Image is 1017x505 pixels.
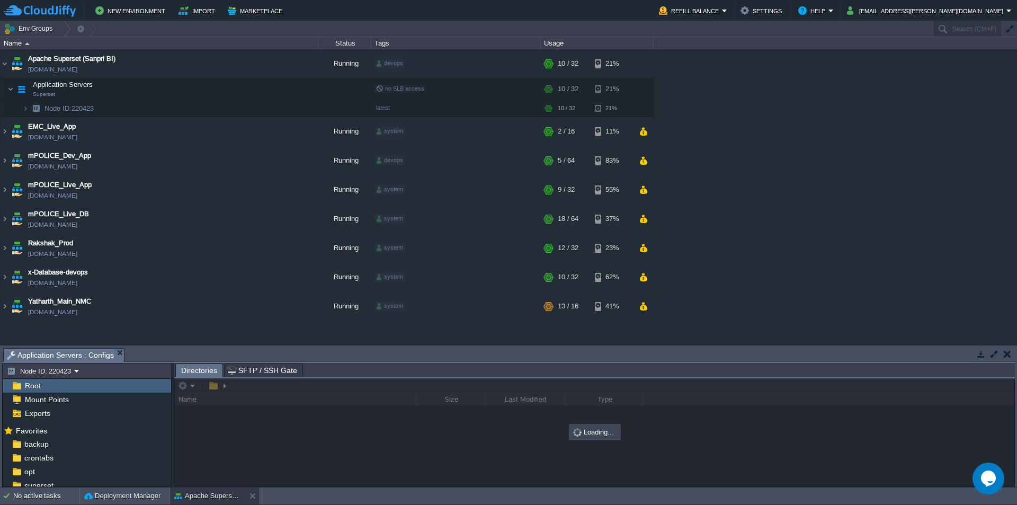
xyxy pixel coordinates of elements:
[372,37,540,49] div: Tags
[28,267,88,278] a: x-Database-devops
[558,100,575,117] div: 10 / 32
[595,49,629,78] div: 21%
[595,100,629,117] div: 21%
[179,4,218,17] button: Import
[558,175,575,204] div: 9 / 32
[1,292,9,321] img: AMDAwAAAACH5BAEAAAAALAAAAAABAAEAAAICRAEAOw==
[1,234,9,262] img: AMDAwAAAACH5BAEAAAAALAAAAAABAAEAAAICRAEAOw==
[318,175,371,204] div: Running
[22,467,37,476] a: opt
[10,117,24,146] img: AMDAwAAAACH5BAEAAAAALAAAAAABAAEAAAICRAEAOw==
[595,78,629,100] div: 21%
[4,4,76,17] img: CloudJiffy
[28,64,77,75] a: [DOMAIN_NAME]
[28,190,77,201] a: [DOMAIN_NAME]
[374,156,405,165] div: devops
[28,296,91,307] a: Yatharth_Main_NMC
[23,409,52,418] a: Exports
[28,278,77,288] span: [DOMAIN_NAME]
[595,234,629,262] div: 23%
[7,78,14,100] img: AMDAwAAAACH5BAEAAAAALAAAAAABAAEAAAICRAEAOw==
[847,4,1006,17] button: [EMAIL_ADDRESS][PERSON_NAME][DOMAIN_NAME]
[10,205,24,233] img: AMDAwAAAACH5BAEAAAAALAAAAAABAAEAAAICRAEAOw==
[32,80,94,89] span: Application Servers
[10,49,24,78] img: AMDAwAAAACH5BAEAAAAALAAAAAABAAEAAAICRAEAOw==
[558,49,578,78] div: 10 / 32
[558,263,578,291] div: 10 / 32
[22,453,55,463] a: crontabs
[374,214,405,224] div: system
[29,100,43,117] img: AMDAwAAAACH5BAEAAAAALAAAAAABAAEAAAICRAEAOw==
[374,243,405,253] div: system
[1,263,9,291] img: AMDAwAAAACH5BAEAAAAALAAAAAABAAEAAAICRAEAOw==
[28,249,77,259] a: [DOMAIN_NAME]
[23,381,42,391] span: Root
[228,364,297,377] span: SFTP / SSH Gate
[44,104,72,112] span: Node ID:
[376,85,424,92] span: no SLB access
[558,117,575,146] div: 2 / 16
[22,481,55,490] a: superset
[595,205,629,233] div: 37%
[1,205,9,233] img: AMDAwAAAACH5BAEAAAAALAAAAAABAAEAAAICRAEAOw==
[43,104,95,113] span: 220423
[318,263,371,291] div: Running
[22,100,29,117] img: AMDAwAAAACH5BAEAAAAALAAAAAABAAEAAAICRAEAOw==
[28,307,77,317] a: [DOMAIN_NAME]
[84,491,160,501] button: Deployment Manager
[318,292,371,321] div: Running
[28,121,76,132] a: EMC_Live_App
[558,146,575,175] div: 5 / 64
[1,49,9,78] img: AMDAwAAAACH5BAEAAAAALAAAAAABAAEAAAICRAEAOw==
[23,395,70,404] a: Mount Points
[374,127,405,136] div: system
[1,146,9,175] img: AMDAwAAAACH5BAEAAAAALAAAAAABAAEAAAICRAEAOw==
[595,117,629,146] div: 11%
[318,205,371,233] div: Running
[28,219,77,230] span: [DOMAIN_NAME]
[595,146,629,175] div: 83%
[595,292,629,321] div: 41%
[32,81,94,88] a: Application ServersSuperset
[318,234,371,262] div: Running
[558,205,578,233] div: 18 / 64
[28,238,73,249] a: Rakshak_Prod
[374,185,405,194] div: system
[798,4,828,17] button: Help
[595,263,629,291] div: 62%
[558,292,578,321] div: 13 / 16
[174,491,241,501] button: Apache Superset (Sanpri BI)
[10,146,24,175] img: AMDAwAAAACH5BAEAAAAALAAAAAABAAEAAAICRAEAOw==
[595,175,629,204] div: 55%
[28,180,92,190] a: mPOLICE_Live_App
[43,104,95,113] a: Node ID:220423
[22,439,50,449] a: backup
[10,292,24,321] img: AMDAwAAAACH5BAEAAAAALAAAAAABAAEAAAICRAEAOw==
[1,117,9,146] img: AMDAwAAAACH5BAEAAAAALAAAAAABAAEAAAICRAEAOw==
[10,263,24,291] img: AMDAwAAAACH5BAEAAAAALAAAAAABAAEAAAICRAEAOw==
[558,234,578,262] div: 12 / 32
[318,49,371,78] div: Running
[659,4,722,17] button: Refill Balance
[33,91,55,98] span: Superset
[28,161,77,172] a: [DOMAIN_NAME]
[374,302,405,311] div: system
[7,349,114,362] span: Application Servers : Configs
[181,364,217,377] span: Directories
[558,78,578,100] div: 10 / 32
[973,463,1006,494] iframe: chat widget
[1,37,318,49] div: Name
[1,175,9,204] img: AMDAwAAAACH5BAEAAAAALAAAAAABAAEAAAICRAEAOw==
[541,37,653,49] div: Usage
[13,488,79,504] div: No active tasks
[10,234,24,262] img: AMDAwAAAACH5BAEAAAAALAAAAAABAAEAAAICRAEAOw==
[28,150,91,161] a: mPOLICE_Dev_App
[7,366,74,376] button: Node ID: 220423
[318,117,371,146] div: Running
[14,427,49,435] a: Favorites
